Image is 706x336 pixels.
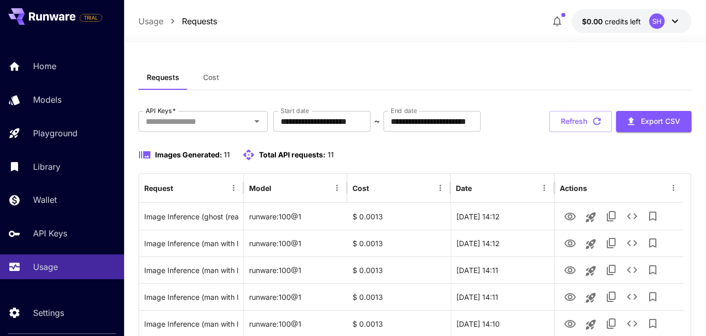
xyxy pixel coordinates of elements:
div: Actions [560,184,587,193]
p: Usage [33,261,58,273]
button: See details [622,206,642,227]
button: Menu [433,181,448,195]
label: Start date [281,106,309,115]
div: $ 0.0013 [347,283,451,310]
div: Click to copy prompt [144,203,238,230]
p: Playground [33,127,78,139]
button: Sort [473,181,487,195]
button: Sort [370,181,385,195]
p: Home [33,60,56,72]
button: Export CSV [616,111,692,132]
button: Copy TaskUUID [601,286,622,307]
span: Total API requests: [259,150,326,159]
label: API Keys [146,106,176,115]
div: 02 Sep, 2025 14:11 [451,283,554,310]
div: runware:100@1 [244,203,347,230]
div: Click to copy prompt [144,257,238,283]
button: Add to library [642,206,663,227]
span: Add your payment card to enable full platform functionality. [80,11,102,24]
button: Menu [330,181,344,195]
div: 02 Sep, 2025 14:12 [451,203,554,230]
div: Cost [352,184,369,193]
div: runware:100@1 [244,257,347,283]
div: Click to copy prompt [144,230,238,257]
div: $ 0.0013 [347,203,451,230]
span: 11 [224,150,230,159]
p: Wallet [33,194,57,206]
button: Copy TaskUUID [601,233,622,253]
span: $0.00 [582,17,605,26]
button: See details [622,286,642,307]
button: Menu [666,181,681,195]
button: Launch in playground [580,234,601,254]
label: End date [391,106,417,115]
button: View Image [560,286,580,307]
button: Copy TaskUUID [601,206,622,227]
p: ~ [374,115,380,127]
button: Add to library [642,286,663,307]
button: Refresh [549,111,612,132]
div: $ 0.0013 [347,230,451,257]
span: Requests [147,73,179,82]
button: Sort [174,181,189,195]
button: View Image [560,313,580,334]
div: $0.00 [582,16,641,27]
button: See details [622,313,642,334]
div: Model [249,184,271,193]
button: See details [622,233,642,253]
div: Request [144,184,173,193]
span: 11 [328,150,334,159]
span: TRIAL [80,14,102,22]
p: API Keys [33,227,67,239]
button: $0.00SH [572,9,692,33]
button: Launch in playground [580,207,601,228]
span: Images Generated: [155,150,222,159]
a: Usage [139,15,163,27]
button: Add to library [642,260,663,280]
nav: breadcrumb [139,15,217,27]
div: 02 Sep, 2025 14:12 [451,230,554,257]
div: $ 0.0013 [347,257,451,283]
button: See details [622,260,642,280]
button: Open [250,114,264,129]
span: Cost [203,73,219,82]
button: View Image [560,232,580,253]
button: Launch in playground [580,261,601,281]
button: Launch in playground [580,314,601,335]
button: View Image [560,205,580,227]
button: Copy TaskUUID [601,313,622,334]
button: Menu [537,181,551,195]
a: Requests [182,15,217,27]
button: View Image [560,259,580,280]
button: Sort [272,181,287,195]
p: Settings [33,307,64,319]
button: Copy TaskUUID [601,260,622,280]
div: SH [649,13,665,29]
div: runware:100@1 [244,283,347,310]
button: Menu [226,181,241,195]
p: Library [33,161,60,173]
p: Models [33,93,62,106]
div: Date [456,184,472,193]
button: Launch in playground [580,287,601,308]
button: Add to library [642,233,663,253]
div: runware:100@1 [244,230,347,257]
div: 02 Sep, 2025 14:11 [451,257,554,283]
span: credits left [605,17,641,26]
button: Add to library [642,313,663,334]
div: Click to copy prompt [144,284,238,310]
